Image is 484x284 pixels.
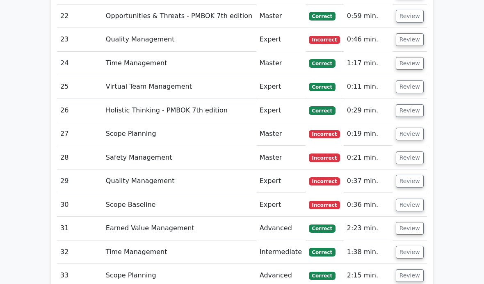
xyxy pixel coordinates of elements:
span: Correct [309,272,336,280]
td: Safety Management [103,146,256,169]
span: Incorrect [309,130,340,138]
td: 0:21 min. [344,146,393,169]
td: 0:29 min. [344,99,393,122]
button: Review [396,175,424,188]
td: 0:11 min. [344,75,393,98]
td: 32 [57,240,103,264]
td: Earned Value Management [103,217,256,240]
td: 2:23 min. [344,217,393,240]
td: Quality Management [103,28,256,51]
td: Expert [256,193,306,217]
td: 23 [57,28,103,51]
button: Review [396,269,424,282]
span: Correct [309,83,336,91]
td: Master [256,122,306,146]
td: 29 [57,169,103,193]
button: Review [396,10,424,23]
td: 28 [57,146,103,169]
td: 0:59 min. [344,5,393,28]
button: Review [396,33,424,46]
button: Review [396,246,424,259]
button: Review [396,199,424,211]
span: Correct [309,248,336,256]
td: Master [256,5,306,28]
td: 25 [57,75,103,98]
button: Review [396,128,424,140]
button: Review [396,57,424,70]
span: Incorrect [309,201,340,209]
td: Advanced [256,217,306,240]
td: Expert [256,28,306,51]
td: Expert [256,75,306,98]
span: Correct [309,59,336,67]
td: 0:37 min. [344,169,393,193]
td: 30 [57,193,103,217]
td: Time Management [103,240,256,264]
button: Review [396,104,424,117]
td: 24 [57,52,103,75]
td: Scope Baseline [103,193,256,217]
td: 0:36 min. [344,193,393,217]
td: 0:19 min. [344,122,393,146]
span: Incorrect [309,153,340,162]
span: Incorrect [309,36,340,44]
td: Quality Management [103,169,256,193]
td: Expert [256,99,306,122]
td: 27 [57,122,103,146]
td: 31 [57,217,103,240]
td: Virtual Team Management [103,75,256,98]
span: Correct [309,224,336,233]
td: Intermediate [256,240,306,264]
td: 1:38 min. [344,240,393,264]
td: Holistic Thinking - PMBOK 7th edition [103,99,256,122]
td: Master [256,52,306,75]
span: Correct [309,106,336,115]
button: Review [396,151,424,164]
td: 1:17 min. [344,52,393,75]
td: 0:46 min. [344,28,393,51]
td: Scope Planning [103,122,256,146]
span: Incorrect [309,177,340,186]
span: Correct [309,12,336,20]
td: Opportunities & Threats - PMBOK 7th edition [103,5,256,28]
button: Review [396,222,424,235]
button: Review [396,80,424,93]
td: Expert [256,169,306,193]
td: 26 [57,99,103,122]
td: 22 [57,5,103,28]
td: Time Management [103,52,256,75]
td: Master [256,146,306,169]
